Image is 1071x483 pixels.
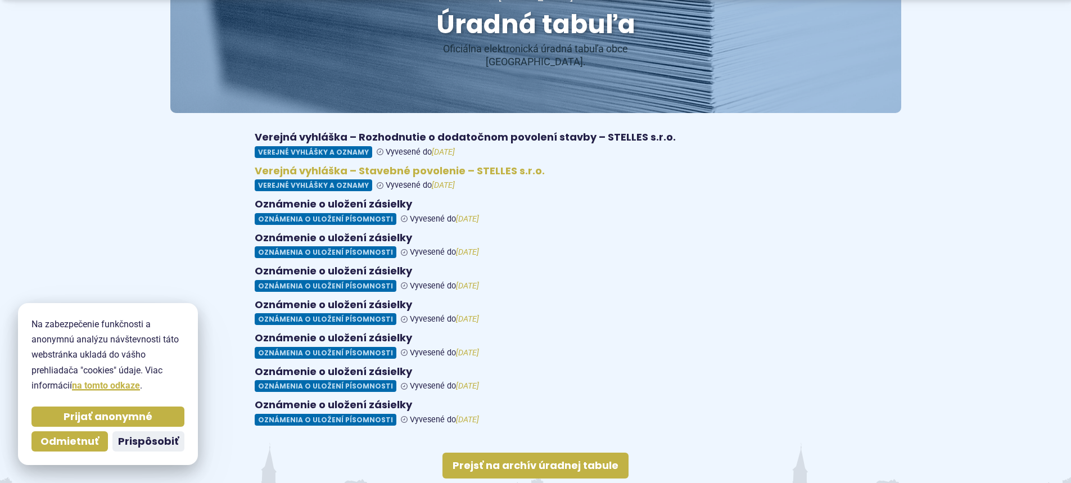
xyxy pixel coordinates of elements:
a: Oznámenie o uložení zásielky Oznámenia o uložení písomnosti Vyvesené do[DATE] [255,232,817,259]
a: Oznámenie o uložení zásielky Oznámenia o uložení písomnosti Vyvesené do[DATE] [255,198,817,225]
h4: Oznámenie o uložení zásielky [255,265,817,278]
span: Úradná tabuľa [436,6,635,42]
a: Oznámenie o uložení zásielky Oznámenia o uložení písomnosti Vyvesené do[DATE] [255,265,817,292]
h4: Verejná vyhláška – Rozhodnutie o dodatočnom povolení stavby – STELLES s.r.o. [255,131,817,144]
span: Prispôsobiť [118,435,179,448]
a: Oznámenie o uložení zásielky Oznámenia o uložení písomnosti Vyvesené do[DATE] [255,299,817,326]
span: Odmietnuť [40,435,99,448]
h4: Oznámenie o uložení zásielky [255,399,817,412]
span: Prijať anonymné [64,410,152,423]
a: Verejná vyhláška – Rozhodnutie o dodatočnom povolení stavby – STELLES s.r.o. Verejné vyhlášky a o... [255,131,817,158]
a: Prejsť na archív úradnej tabule [442,453,629,479]
h4: Oznámenie o uložení zásielky [255,198,817,211]
h4: Oznámenie o uložení zásielky [255,332,817,345]
button: Prijať anonymné [31,407,184,427]
h4: Verejná vyhláška – Stavebné povolenie – STELLES s.r.o. [255,165,817,178]
a: Verejná vyhláška – Stavebné povolenie – STELLES s.r.o. Verejné vyhlášky a oznamy Vyvesené do[DATE] [255,165,817,192]
button: Prispôsobiť [112,431,184,452]
h4: Oznámenie o uložení zásielky [255,232,817,245]
h4: Oznámenie o uložení zásielky [255,299,817,312]
a: Oznámenie o uložení zásielky Oznámenia o uložení písomnosti Vyvesené do[DATE] [255,332,817,359]
a: Oznámenie o uložení zásielky Oznámenia o uložení písomnosti Vyvesené do[DATE] [255,399,817,426]
a: Oznámenie o uložení zásielky Oznámenia o uložení písomnosti Vyvesené do[DATE] [255,365,817,392]
h4: Oznámenie o uložení zásielky [255,365,817,378]
button: Odmietnuť [31,431,108,452]
p: Oficiálna elektronická úradná tabuľa obce [GEOGRAPHIC_DATA]. [401,43,671,68]
p: Na zabezpečenie funkčnosti a anonymnú analýzu návštevnosti táto webstránka ukladá do vášho prehli... [31,317,184,393]
a: na tomto odkaze [72,380,140,391]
